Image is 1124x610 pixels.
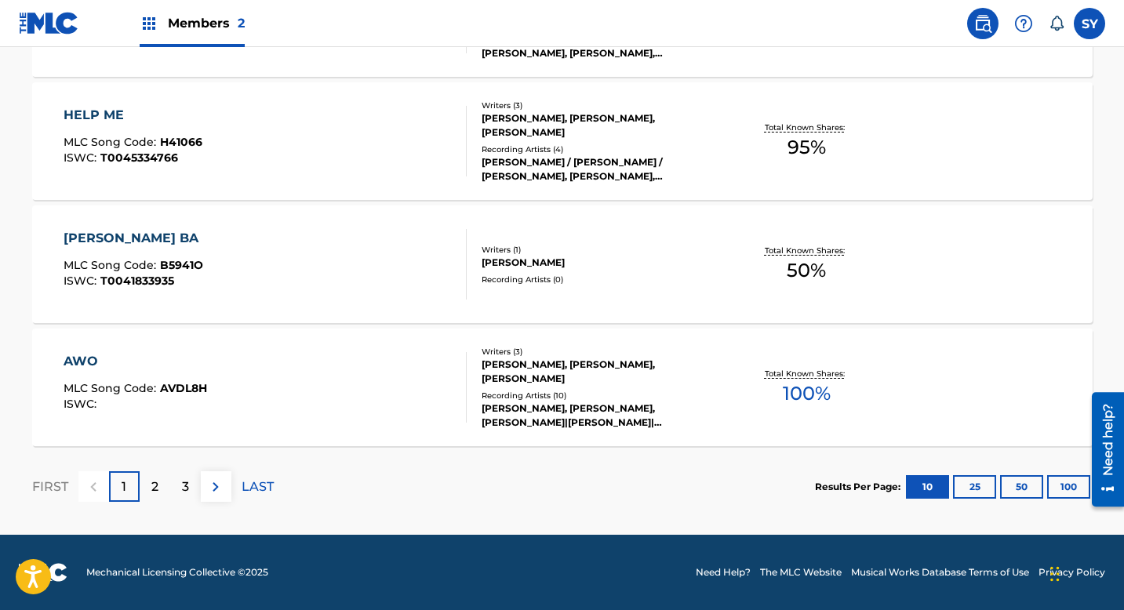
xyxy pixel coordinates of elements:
[100,151,178,165] span: T0045334766
[64,381,160,395] span: MLC Song Code :
[32,82,1093,200] a: HELP MEMLC Song Code:H41066ISWC:T0045334766Writers (3)[PERSON_NAME], [PERSON_NAME], [PERSON_NAME]...
[906,475,949,499] button: 10
[1008,8,1039,39] div: Help
[1050,550,1060,597] div: Drag
[160,258,203,272] span: B5941O
[482,358,718,386] div: [PERSON_NAME], [PERSON_NAME], [PERSON_NAME]
[482,143,718,155] div: Recording Artists ( 4 )
[19,563,67,582] img: logo
[696,565,751,579] a: Need Help?
[482,346,718,358] div: Writers ( 3 )
[787,256,826,285] span: 50 %
[151,477,158,496] p: 2
[851,565,1029,579] a: Musical Works Database Terms of Use
[160,381,207,395] span: AVDL8H
[242,477,274,496] p: LAST
[86,565,268,579] span: Mechanical Licensing Collective © 2025
[788,133,826,162] span: 95 %
[238,16,245,31] span: 2
[953,475,996,499] button: 25
[482,274,718,285] div: Recording Artists ( 0 )
[973,14,992,33] img: search
[482,390,718,401] div: Recording Artists ( 10 )
[760,565,842,579] a: The MLC Website
[32,477,68,496] p: FIRST
[1047,475,1090,499] button: 100
[182,477,189,496] p: 3
[168,14,245,32] span: Members
[1046,535,1124,610] iframe: Chat Widget
[64,135,160,149] span: MLC Song Code :
[64,352,207,371] div: AWO
[64,106,202,125] div: HELP ME
[19,12,79,34] img: MLC Logo
[122,477,126,496] p: 1
[967,8,999,39] a: Public Search
[482,401,718,430] div: [PERSON_NAME], [PERSON_NAME], [PERSON_NAME]|[PERSON_NAME]|[PERSON_NAME], [PERSON_NAME], [PERSON_N...
[64,151,100,165] span: ISWC :
[482,100,718,111] div: Writers ( 3 )
[815,480,904,494] p: Results Per Page:
[1080,387,1124,513] iframe: Resource Center
[32,205,1093,323] a: [PERSON_NAME] BAMLC Song Code:B5941OISWC:T0041833935Writers (1)[PERSON_NAME]Recording Artists (0)...
[482,111,718,140] div: [PERSON_NAME], [PERSON_NAME], [PERSON_NAME]
[64,229,206,248] div: [PERSON_NAME] BA
[64,397,100,411] span: ISWC :
[100,274,174,288] span: T0041833935
[783,379,831,408] span: 100 %
[206,477,225,496] img: right
[64,258,160,272] span: MLC Song Code :
[482,155,718,183] div: [PERSON_NAME] / [PERSON_NAME] / [PERSON_NAME], [PERSON_NAME], [PERSON_NAME], TOTO BONA LOKUA
[1039,565,1105,579] a: Privacy Policy
[32,329,1093,446] a: AWOMLC Song Code:AVDL8HISWC:Writers (3)[PERSON_NAME], [PERSON_NAME], [PERSON_NAME]Recording Artis...
[482,256,718,270] div: [PERSON_NAME]
[1049,16,1064,31] div: Notifications
[64,274,100,288] span: ISWC :
[765,245,849,256] p: Total Known Shares:
[1000,475,1043,499] button: 50
[1014,14,1033,33] img: help
[482,244,718,256] div: Writers ( 1 )
[160,135,202,149] span: H41066
[140,14,158,33] img: Top Rightsholders
[765,368,849,379] p: Total Known Shares:
[765,122,849,133] p: Total Known Shares:
[1074,8,1105,39] div: User Menu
